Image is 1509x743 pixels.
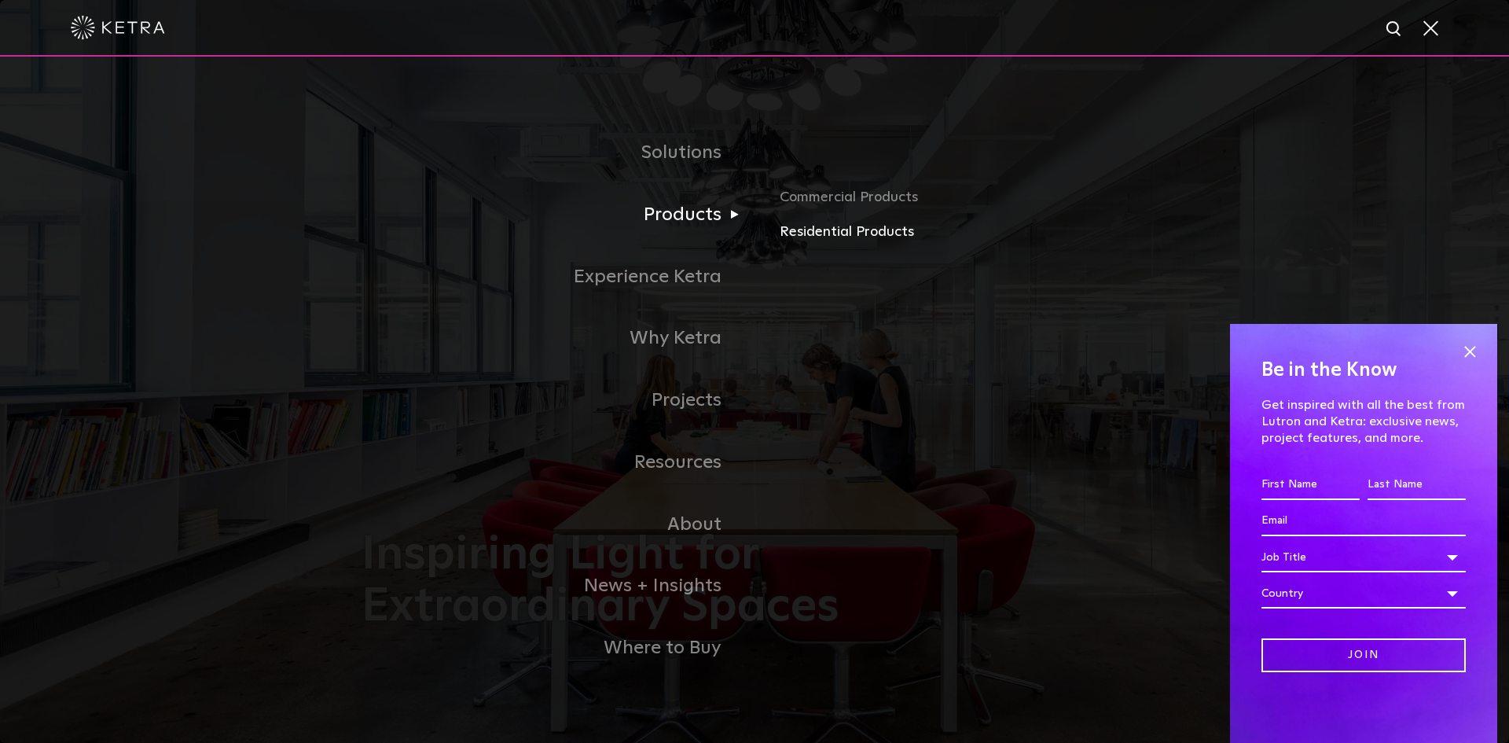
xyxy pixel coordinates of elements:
[1261,543,1466,572] div: Job Title
[1261,506,1466,536] input: Email
[362,432,754,494] a: Resources
[362,555,754,617] a: News + Insights
[362,617,754,679] a: Where to Buy
[780,186,1147,221] a: Commercial Products
[1261,397,1466,446] p: Get inspired with all the best from Lutron and Ketra: exclusive news, project features, and more.
[780,221,1147,244] a: Residential Products
[1261,638,1466,672] input: Join
[362,122,1147,679] div: Navigation Menu
[71,16,165,39] img: ketra-logo-2019-white
[362,307,754,370] a: Why Ketra
[1368,470,1466,500] input: Last Name
[1261,470,1360,500] input: First Name
[362,370,754,432] a: Projects
[362,246,754,308] a: Experience Ketra
[1385,20,1404,39] img: search icon
[362,122,754,184] a: Solutions
[362,494,754,556] a: About
[1261,579,1466,609] div: Country
[362,184,754,246] a: Products
[1261,355,1466,385] h4: Be in the Know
